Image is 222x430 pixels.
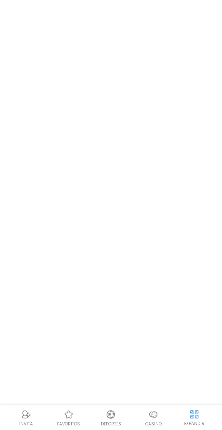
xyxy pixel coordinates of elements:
p: Casino [145,421,162,427]
a: CasinoCasinoCasino [132,408,175,427]
img: Casino [148,410,158,420]
a: DeportesDeportesDeportes [90,408,132,427]
p: EXPANDIR [184,420,205,427]
img: hide [189,409,200,420]
a: ReferralReferralINVITA [5,408,47,427]
p: favoritos [57,421,80,427]
p: Deportes [101,421,121,427]
img: Deportes [106,410,116,420]
a: Casino FavoritosCasino Favoritosfavoritos [47,408,90,427]
img: Referral [21,410,31,420]
p: INVITA [19,421,33,427]
img: Casino Favoritos [64,410,74,420]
